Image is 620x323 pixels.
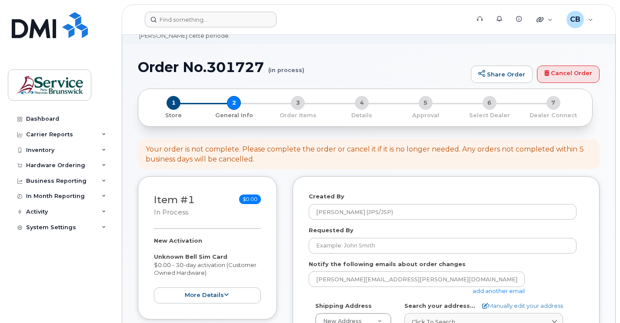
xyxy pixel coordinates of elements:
a: 1 Store [145,110,202,119]
a: Cancel Order [537,66,600,83]
label: Created By [309,192,344,201]
span: 1 [167,96,180,110]
label: Requested By [309,226,353,234]
strong: Unknown Bell Sim Card [154,253,227,260]
h1: Order No.301727 [138,59,467,75]
strong: New Activation [154,237,202,244]
button: more details [154,287,261,303]
small: in process [154,208,188,216]
div: $0.00 - 30-day activation (Customer Owned Hardware) [154,237,261,303]
label: Shipping Address [315,302,372,310]
h3: Item #1 [154,194,195,217]
span: $0.00 [239,194,261,204]
div: Quicklinks [530,11,559,28]
a: Manually edit your address [482,302,563,310]
small: (in process) [268,59,304,73]
label: Notify the following emails about order changes [309,260,466,268]
a: Share Order [471,66,533,83]
div: Your order is not complete. Please complete the order or cancel it if it is no longer needed. Any... [146,145,592,165]
a: add another email [473,287,525,294]
input: Example: john@appleseed.com [309,271,525,287]
input: Find something... [145,12,277,27]
p: Store [149,112,199,119]
div: Callaghan, Bernie (JPS/JSP) [560,11,599,28]
span: CB [570,14,580,25]
input: Example: John Smith [309,238,577,254]
label: Search your address... [404,302,475,310]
